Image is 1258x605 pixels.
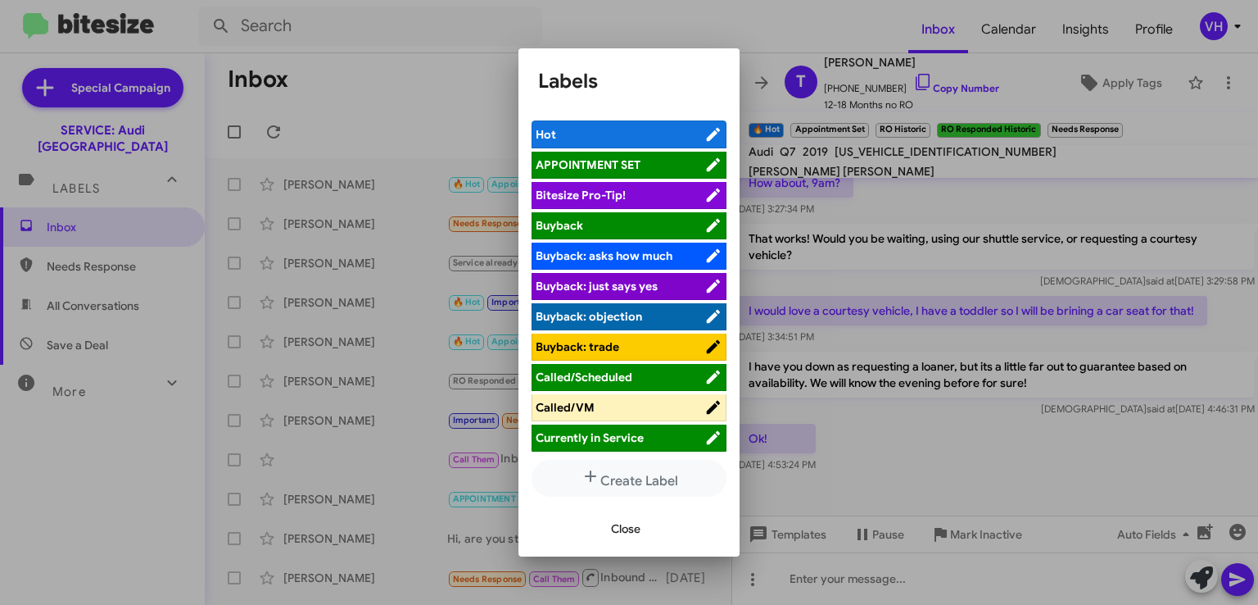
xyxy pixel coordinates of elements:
h1: Labels [538,68,720,94]
span: Buyback: objection [536,309,642,324]
span: Buyback: just says yes [536,279,658,293]
span: Bitesize Pro-Tip! [536,188,626,202]
span: Buyback [536,218,583,233]
span: Hot [536,127,556,142]
span: APPOINTMENT SET [536,157,640,172]
span: Currently in Service [536,430,644,445]
span: Close [611,514,640,544]
span: Called/Scheduled [536,370,632,384]
span: Called/VM [536,400,595,415]
span: Buyback: asks how much [536,248,672,263]
button: Close [598,514,654,544]
span: Buyback: trade [536,339,619,354]
button: Create Label [532,460,726,497]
